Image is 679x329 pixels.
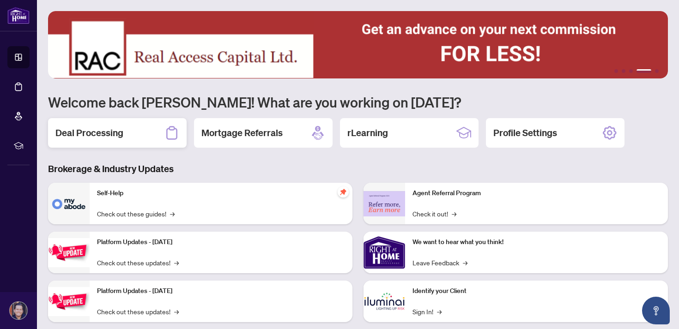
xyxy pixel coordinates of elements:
a: Check out these updates!→ [97,257,179,268]
img: Profile Icon [10,302,27,319]
h3: Brokerage & Industry Updates [48,162,668,175]
button: 1 [614,69,618,73]
span: → [452,209,456,219]
p: Platform Updates - [DATE] [97,237,345,247]
img: Platform Updates - July 21, 2025 [48,238,90,267]
p: Identify your Client [412,286,661,296]
span: pushpin [338,186,349,197]
p: Agent Referral Program [412,188,661,198]
button: 4 [637,69,651,73]
span: → [437,306,442,317]
button: 3 [629,69,633,73]
span: → [463,257,467,268]
button: 2 [622,69,625,73]
img: Slide 3 [48,11,668,78]
p: Self-Help [97,188,345,198]
a: Check out these updates!→ [97,306,179,317]
img: Platform Updates - July 8, 2025 [48,287,90,316]
h2: Profile Settings [493,126,557,139]
img: Self-Help [48,183,90,224]
img: Agent Referral Program [364,191,405,216]
button: Open asap [642,297,670,324]
span: → [174,306,179,317]
span: → [174,257,179,268]
button: 5 [655,69,659,73]
a: Check it out!→ [412,209,456,219]
a: Check out these guides!→ [97,209,175,219]
h1: Welcome back [PERSON_NAME]! What are you working on [DATE]? [48,93,668,111]
h2: Mortgage Referrals [201,126,283,139]
p: We want to hear what you think! [412,237,661,247]
h2: Deal Processing [55,126,123,139]
a: Leave Feedback→ [412,257,467,268]
img: We want to hear what you think! [364,232,405,273]
p: Platform Updates - [DATE] [97,286,345,296]
a: Sign In!→ [412,306,442,317]
img: logo [7,7,30,24]
img: Identify your Client [364,281,405,322]
span: → [170,209,175,219]
h2: rLearning [347,126,388,139]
